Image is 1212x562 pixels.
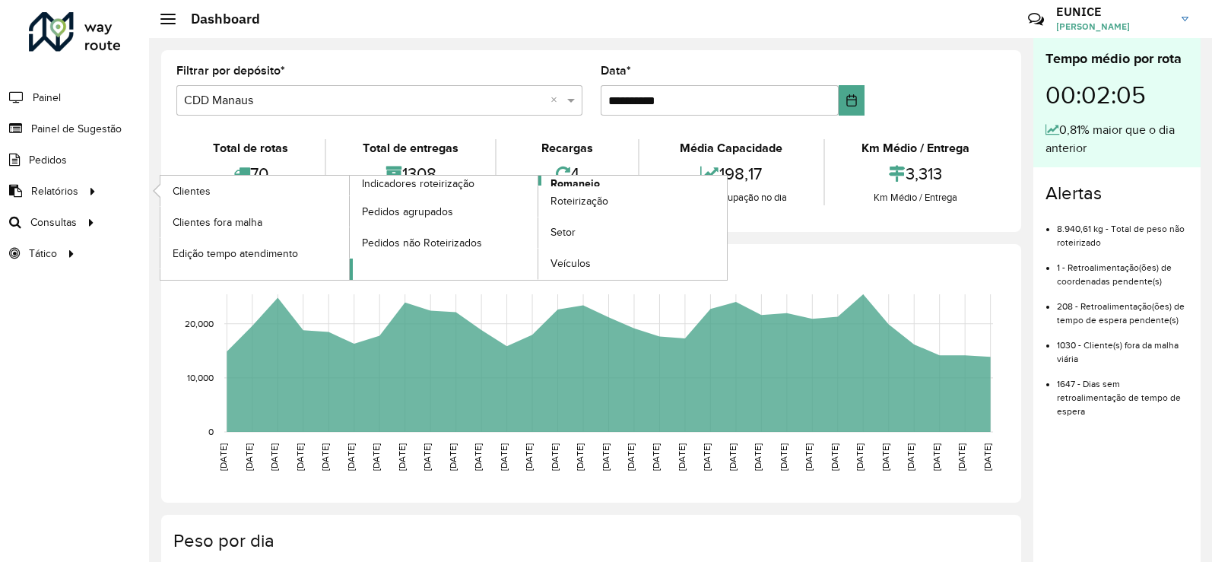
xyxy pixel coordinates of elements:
span: Consultas [30,214,77,230]
a: Setor [538,217,727,248]
li: 8.940,61 kg - Total de peso não roteirizado [1057,211,1188,249]
div: Total de rotas [180,139,321,157]
span: Pedidos agrupados [362,204,453,220]
text: [DATE] [753,443,763,471]
text: [DATE] [346,443,356,471]
div: 3,313 [829,157,1002,190]
li: 208 - Retroalimentação(ões) de tempo de espera pendente(s) [1057,288,1188,327]
text: 0 [208,427,214,437]
span: Clientes fora malha [173,214,262,230]
text: 20,000 [185,319,214,329]
label: Data [601,62,631,80]
text: [DATE] [397,443,407,471]
div: 198,17 [643,157,820,190]
span: Setor [550,224,576,240]
span: Roteirização [550,193,608,209]
a: Pedidos não Roteirizados [350,227,538,258]
div: 70 [180,157,321,190]
div: Recargas [500,139,633,157]
span: Edição tempo atendimento [173,246,298,262]
a: Veículos [538,249,727,279]
span: Painel de Sugestão [31,121,122,137]
li: 1 - Retroalimentação(ões) de coordenadas pendente(s) [1057,249,1188,288]
li: 1647 - Dias sem retroalimentação de tempo de espera [1057,366,1188,418]
div: Total de entregas [330,139,491,157]
h4: Alertas [1045,183,1188,205]
li: 1030 - Cliente(s) fora da malha viária [1057,327,1188,366]
text: [DATE] [957,443,966,471]
text: [DATE] [499,443,509,471]
text: [DATE] [880,443,890,471]
text: [DATE] [371,443,381,471]
div: Média Capacidade [643,139,820,157]
div: 00:02:05 [1045,69,1188,121]
text: [DATE] [524,443,534,471]
a: Romaneio [350,176,728,280]
a: Indicadores roteirização [160,176,538,280]
button: Choose Date [839,85,865,116]
text: [DATE] [550,443,560,471]
a: Clientes fora malha [160,207,349,237]
text: [DATE] [422,443,432,471]
text: [DATE] [295,443,305,471]
text: [DATE] [601,443,611,471]
h4: Peso por dia [173,530,1006,552]
span: Indicadores roteirização [362,176,474,192]
div: Média de ocupação no dia [643,190,820,205]
div: Tempo médio por rota [1045,49,1188,69]
div: 1308 [330,157,491,190]
a: Pedidos agrupados [350,196,538,227]
a: Roteirização [538,186,727,217]
text: [DATE] [244,443,254,471]
text: [DATE] [677,443,687,471]
label: Filtrar por depósito [176,62,285,80]
span: Clientes [173,183,211,199]
span: [PERSON_NAME] [1056,20,1170,33]
text: [DATE] [269,443,279,471]
div: Km Médio / Entrega [829,190,1002,205]
text: [DATE] [320,443,330,471]
text: [DATE] [218,443,228,471]
span: Pedidos [29,152,67,168]
text: [DATE] [804,443,814,471]
text: [DATE] [702,443,712,471]
text: 10,000 [187,373,214,383]
div: Km Médio / Entrega [829,139,1002,157]
h3: EUNICE [1056,5,1170,19]
span: Veículos [550,256,591,271]
text: [DATE] [651,443,661,471]
text: [DATE] [626,443,636,471]
a: Edição tempo atendimento [160,238,349,268]
span: Clear all [550,91,563,110]
a: Contato Rápido [1020,3,1052,36]
div: 0,81% maior que o dia anterior [1045,121,1188,157]
a: Clientes [160,176,349,206]
span: Pedidos não Roteirizados [362,235,482,251]
span: Painel [33,90,61,106]
text: [DATE] [906,443,915,471]
span: Tático [29,246,57,262]
text: [DATE] [728,443,738,471]
div: 4 [500,157,633,190]
text: [DATE] [779,443,788,471]
text: [DATE] [575,443,585,471]
text: [DATE] [931,443,941,471]
text: [DATE] [448,443,458,471]
text: [DATE] [830,443,839,471]
span: Romaneio [550,176,600,192]
text: [DATE] [473,443,483,471]
h2: Dashboard [176,11,260,27]
text: [DATE] [855,443,865,471]
text: [DATE] [982,443,992,471]
span: Relatórios [31,183,78,199]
